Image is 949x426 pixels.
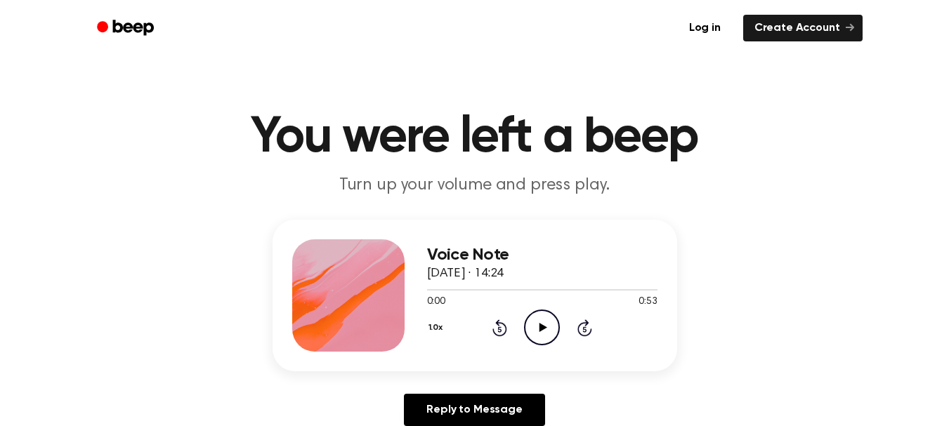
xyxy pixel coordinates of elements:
h1: You were left a beep [115,112,835,163]
a: Reply to Message [404,394,544,426]
h3: Voice Note [427,246,657,265]
p: Turn up your volume and press play. [205,174,745,197]
a: Beep [87,15,166,42]
button: 1.0x [427,316,448,340]
span: 0:53 [639,295,657,309]
a: Log in [675,12,735,44]
span: 0:00 [427,295,445,309]
span: [DATE] · 14:24 [427,267,504,280]
a: Create Account [743,15,863,41]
